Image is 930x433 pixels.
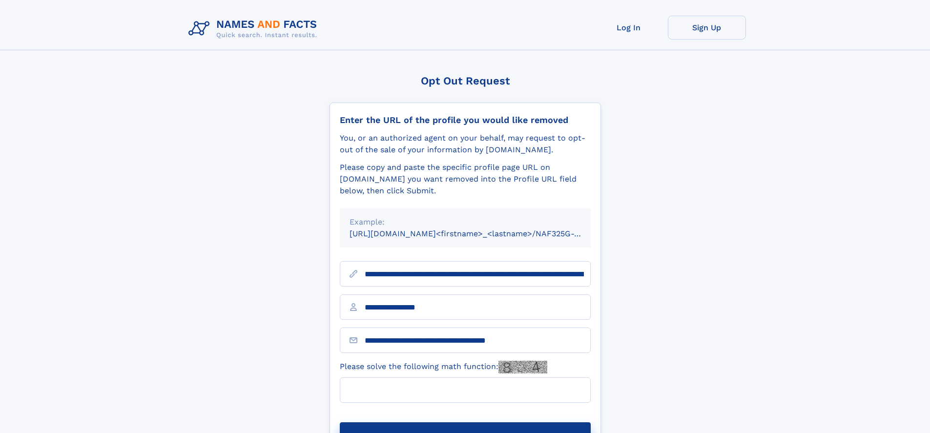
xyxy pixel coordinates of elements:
[590,16,668,40] a: Log In
[340,132,591,156] div: You, or an authorized agent on your behalf, may request to opt-out of the sale of your informatio...
[330,75,601,87] div: Opt Out Request
[185,16,325,42] img: Logo Names and Facts
[668,16,746,40] a: Sign Up
[340,115,591,125] div: Enter the URL of the profile you would like removed
[350,229,609,238] small: [URL][DOMAIN_NAME]<firstname>_<lastname>/NAF325G-xxxxxxxx
[340,361,547,373] label: Please solve the following math function:
[350,216,581,228] div: Example:
[340,162,591,197] div: Please copy and paste the specific profile page URL on [DOMAIN_NAME] you want removed into the Pr...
